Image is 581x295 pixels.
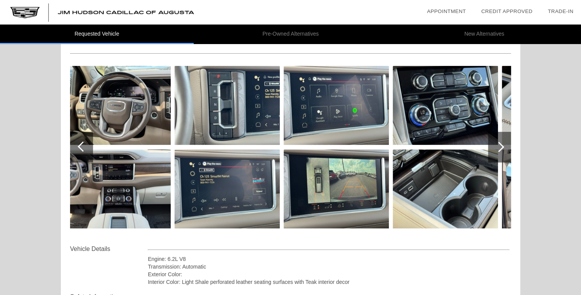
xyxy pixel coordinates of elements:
div: Interior Color: Light Shale perforated leather seating surfaces with Teak interior decor [148,278,509,286]
div: Vehicle Details [70,244,148,254]
img: 68de23df0c7137e411974315a0ea68a6.jpg [65,66,171,145]
div: Engine: 6.2L V8 [148,255,509,263]
img: 6a37f7dc5bab935588c4da695960e2ae.jpg [65,149,171,228]
div: Exterior Color: [148,270,509,278]
li: Pre-Owned Alternatives [194,25,387,44]
img: 5d83704b593f565216a27e9c198ee7fb.jpg [175,149,280,228]
div: Transmission: Automatic [148,263,509,270]
img: 3eac57ea53358f28d6a852e65d71451d.jpg [175,66,280,145]
img: b93af69f33f399ba6087f28c5d7968b9.jpg [284,66,389,145]
img: 6f23851400336524b2d19b1f1e3b8d65.jpg [284,149,389,228]
img: 35a1736695ce7eabd8faa25fe69e55dc.jpg [393,66,498,145]
li: New Alternatives [387,25,581,44]
a: Trade-In [548,8,573,14]
img: d34d2f09a850d7ac4d24f7807aca933d.jpg [393,149,498,228]
a: Credit Approved [481,8,532,14]
a: Appointment [427,8,466,14]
